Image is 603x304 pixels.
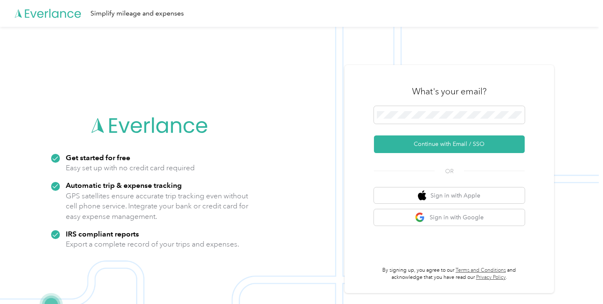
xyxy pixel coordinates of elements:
img: apple logo [418,190,426,201]
h3: What's your email? [412,86,487,97]
img: google logo [415,212,425,223]
button: google logoSign in with Google [374,209,525,226]
a: Privacy Policy [476,274,506,281]
iframe: Everlance-gr Chat Button Frame [556,257,603,304]
button: Continue with Email / SSO [374,135,525,153]
strong: Automatic trip & expense tracking [66,181,182,190]
p: GPS satellites ensure accurate trip tracking even without cell phone service. Integrate your bank... [66,191,249,222]
p: By signing up, you agree to our and acknowledge that you have read our . [374,267,525,281]
div: Simplify mileage and expenses [90,8,184,19]
p: Export a complete record of your trips and expenses. [66,239,239,249]
button: apple logoSign in with Apple [374,187,525,204]
span: OR [435,167,464,176]
a: Terms and Conditions [456,267,506,273]
p: Easy set up with no credit card required [66,163,195,173]
strong: IRS compliant reports [66,229,139,238]
strong: Get started for free [66,153,130,162]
